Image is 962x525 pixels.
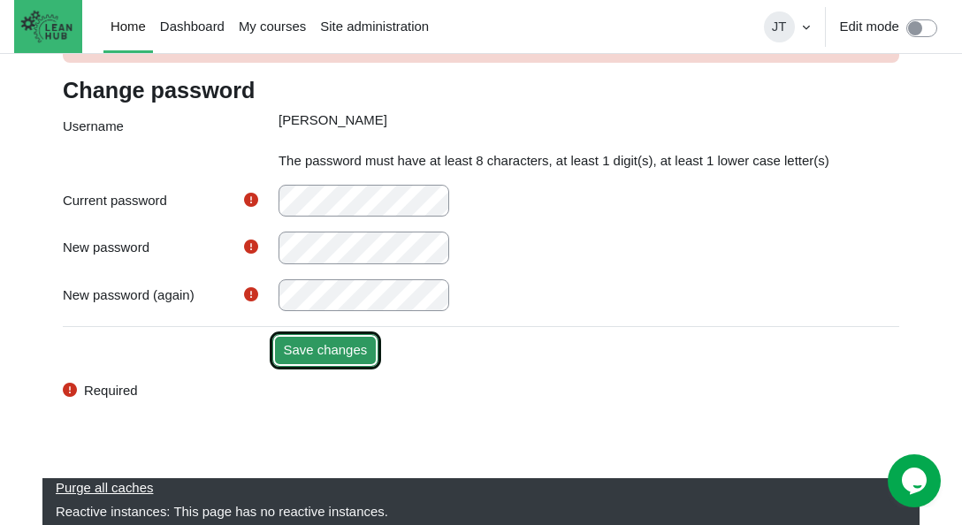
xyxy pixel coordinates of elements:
[244,193,258,207] i: Required
[56,480,153,495] a: Purge all caches
[272,334,379,366] input: Save changes
[244,285,265,305] div: Required
[56,502,906,521] div: Reactive instances:
[244,191,265,210] div: Required
[764,11,795,42] span: JT
[888,454,944,507] iframe: chat widget
[63,117,124,136] span: Username
[63,285,195,305] label: New password (again)
[244,240,258,254] i: Required
[50,20,912,400] section: Content
[14,4,79,49] img: The Lean Hub
[244,287,258,301] i: Required
[279,110,387,130] div: [PERSON_NAME]
[279,151,829,171] div: The password must have at least 8 characters, at least 1 digit(s), at least 1 lower case letter(s)
[63,191,167,210] label: Current password
[63,381,899,400] div: Required
[173,504,387,519] span: This page has no reactive instances.
[63,238,149,257] label: New password
[63,383,77,397] i: Required field
[840,17,899,37] label: Edit mode
[244,238,265,257] div: Required
[63,77,255,103] h3: Change password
